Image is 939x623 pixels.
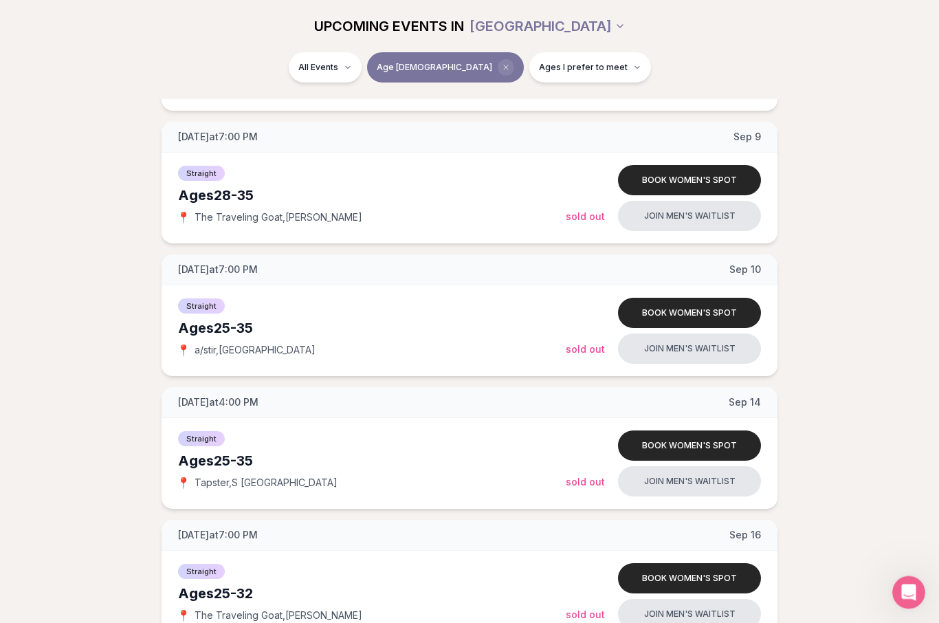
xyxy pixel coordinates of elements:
span: UPCOMING EVENTS IN [314,17,464,36]
span: Clear age [498,59,514,76]
button: [GEOGRAPHIC_DATA] [469,11,626,41]
iframe: Intercom live chat [892,576,925,609]
div: Ages 25-32 [178,584,566,604]
span: 📍 [178,478,189,489]
div: Ages 25-35 [178,319,566,338]
span: [DATE] at 7:00 PM [178,131,258,144]
span: [DATE] at 4:00 PM [178,396,258,410]
div: Ages 25-35 [178,452,566,471]
button: All Events [289,52,362,83]
button: Book women's spot [618,431,761,461]
span: The Traveling Goat , [PERSON_NAME] [195,211,362,225]
span: 📍 [178,212,189,223]
button: Join men's waitlist [618,201,761,232]
span: Sep 10 [729,263,761,277]
button: Join men's waitlist [618,334,761,364]
button: Book women's spot [618,298,761,329]
span: 📍 [178,345,189,356]
span: Sep 9 [733,131,761,144]
button: Book women's spot [618,166,761,196]
div: Ages 28-35 [178,186,566,206]
button: Join men's waitlist [618,467,761,497]
span: [DATE] at 7:00 PM [178,263,258,277]
span: Sold Out [566,477,605,488]
button: Book women's spot [618,564,761,594]
span: Sold Out [566,211,605,223]
button: Ages I prefer to meet [529,52,651,83]
span: Ages I prefer to meet [539,62,628,73]
span: Age [DEMOGRAPHIC_DATA] [377,62,492,73]
span: Straight [178,299,225,314]
span: Straight [178,565,225,580]
span: a/stir , [GEOGRAPHIC_DATA] [195,344,316,358]
span: Tapster , S [GEOGRAPHIC_DATA] [195,477,338,490]
span: The Traveling Goat , [PERSON_NAME] [195,609,362,623]
span: Sep 14 [729,396,761,410]
span: Straight [178,432,225,447]
span: Sold Out [566,344,605,356]
span: All Events [298,62,338,73]
span: Sep 16 [729,529,761,543]
span: [DATE] at 7:00 PM [178,529,258,543]
span: Straight [178,166,225,182]
span: 📍 [178,611,189,622]
button: Age [DEMOGRAPHIC_DATA]Clear age [367,52,524,83]
span: Sold Out [566,609,605,621]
